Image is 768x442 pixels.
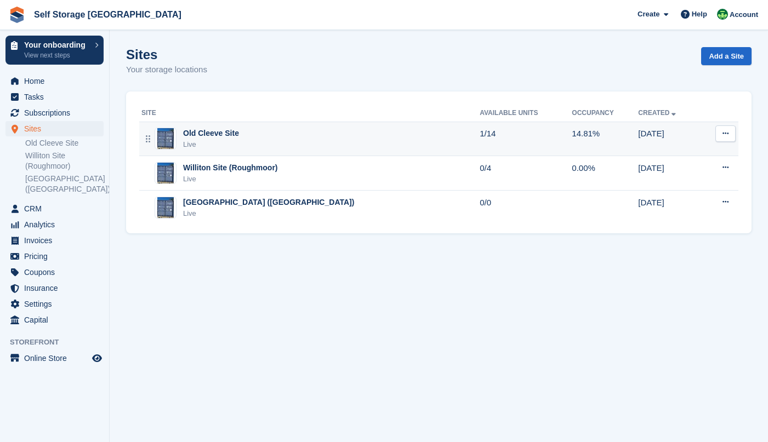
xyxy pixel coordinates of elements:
td: 0/0 [480,191,572,225]
td: 0/4 [480,156,572,191]
td: [DATE] [638,191,702,225]
th: Site [139,105,480,122]
span: CRM [24,201,90,216]
span: Tasks [24,89,90,105]
span: Sites [24,121,90,136]
p: View next steps [24,50,89,60]
img: stora-icon-8386f47178a22dfd0bd8f6a31ec36ba5ce8667c1dd55bd0f319d3a0aa187defe.svg [9,7,25,23]
a: menu [5,233,104,248]
th: Available Units [480,105,572,122]
a: Old Cleeve Site [25,138,104,148]
div: [GEOGRAPHIC_DATA] ([GEOGRAPHIC_DATA]) [183,197,354,208]
a: menu [5,121,104,136]
p: Your onboarding [24,41,89,49]
span: Account [730,9,758,20]
a: menu [5,105,104,120]
a: menu [5,73,104,89]
div: Live [183,174,278,185]
td: [DATE] [638,122,702,156]
td: 14.81% [572,122,638,156]
a: menu [5,217,104,232]
a: menu [5,89,104,105]
span: Help [692,9,707,20]
img: Image of Williton Site (Station Road) site [157,197,174,219]
a: Created [638,109,678,117]
a: menu [5,249,104,264]
a: menu [5,351,104,366]
span: Subscriptions [24,105,90,120]
a: menu [5,201,104,216]
span: Online Store [24,351,90,366]
a: Williton Site (Roughmoor) [25,151,104,171]
span: Storefront [10,337,109,348]
p: Your storage locations [126,64,207,76]
a: menu [5,312,104,328]
span: Capital [24,312,90,328]
span: Coupons [24,265,90,280]
div: Live [183,139,239,150]
a: Self Storage [GEOGRAPHIC_DATA] [30,5,186,24]
div: Williton Site (Roughmoor) [183,162,278,174]
a: menu [5,296,104,312]
a: [GEOGRAPHIC_DATA] ([GEOGRAPHIC_DATA]) [25,174,104,194]
a: Preview store [90,352,104,365]
a: Add a Site [701,47,752,65]
td: 1/14 [480,122,572,156]
td: [DATE] [638,156,702,191]
img: Mackenzie Wells [717,9,728,20]
span: Analytics [24,217,90,232]
h1: Sites [126,47,207,62]
a: menu [5,280,104,296]
span: Create [638,9,659,20]
a: Your onboarding View next steps [5,36,104,65]
img: Image of Williton Site (Roughmoor) site [157,162,174,184]
div: Old Cleeve Site [183,128,239,139]
div: Live [183,208,354,219]
td: 0.00% [572,156,638,191]
span: Pricing [24,249,90,264]
span: Home [24,73,90,89]
span: Invoices [24,233,90,248]
a: menu [5,265,104,280]
span: Settings [24,296,90,312]
th: Occupancy [572,105,638,122]
img: Image of Old Cleeve Site site [157,128,174,150]
span: Insurance [24,280,90,296]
